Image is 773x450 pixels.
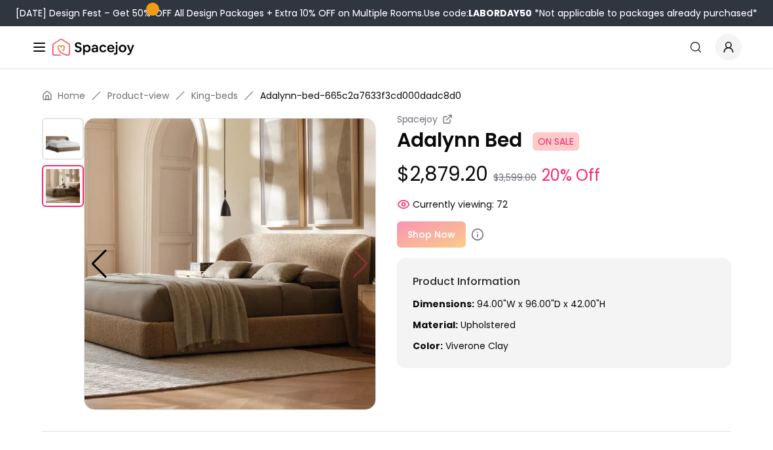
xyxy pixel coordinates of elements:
b: LABORDAY50 [468,7,532,20]
a: Product-view [107,89,169,102]
img: https://storage.googleapis.com/spacejoy-main/assets/665c2a7633f3cd000dadc8d0/product_0_3kmc881opiog [42,165,84,207]
p: Adalynn Bed [397,128,731,152]
p: $2,879.20 [397,162,731,187]
small: Spacejoy [397,113,437,126]
small: $3,599.00 [493,171,537,184]
span: upholstered [461,318,516,331]
small: 20% Off [542,164,600,187]
span: ON SALE [533,132,579,151]
span: *Not applicable to packages already purchased* [532,7,757,20]
span: viverone clay [445,339,508,352]
img: https://storage.googleapis.com/spacejoy-main/assets/665c2a7633f3cd000dadc8d0/product_0_3kmc881opiog [84,118,376,410]
div: [DATE] Design Fest – Get 50% OFF All Design Packages + Extra 10% OFF on Multiple Rooms. [16,7,757,20]
strong: Material: [413,318,458,331]
span: 72 [497,198,508,211]
a: King-beds [191,89,238,102]
h6: Product Information [413,274,715,290]
nav: breadcrumb [42,89,731,102]
nav: Global [31,26,742,68]
p: 94.00"W x 96.00"D x 42.00"H [413,297,715,310]
strong: Dimensions: [413,297,474,310]
a: Spacejoy [52,34,134,60]
strong: Color: [413,339,443,352]
img: Spacejoy Logo [52,34,134,60]
img: https://storage.googleapis.com/spacejoy-main/assets/665c2a7633f3cd000dadc8d0/product_0_9dffgm90pi77 [42,118,84,160]
a: Home [58,89,85,102]
span: Adalynn-bed-665c2a7633f3cd000dadc8d0 [260,89,461,102]
span: Currently viewing: [413,198,494,211]
span: Use code: [424,7,532,20]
